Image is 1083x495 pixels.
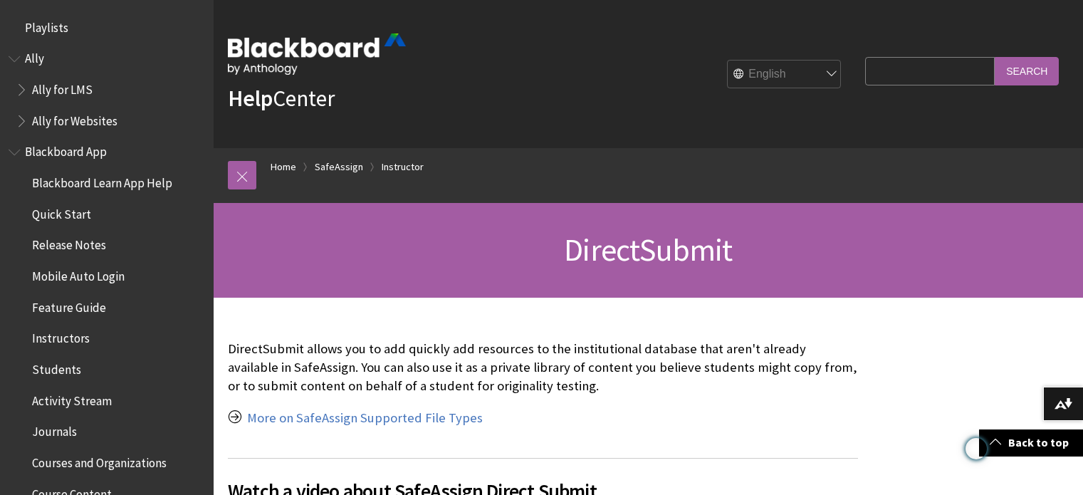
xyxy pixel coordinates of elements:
span: Mobile Auto Login [32,264,125,283]
a: Back to top [979,429,1083,456]
span: Blackboard Learn App Help [32,171,172,190]
nav: Book outline for Anthology Ally Help [9,47,205,133]
span: Students [32,358,81,377]
span: Instructors [32,327,90,346]
img: Blackboard by Anthology [228,33,406,75]
a: HelpCenter [228,84,335,113]
span: Ally for LMS [32,78,93,97]
nav: Book outline for Playlists [9,16,205,40]
span: Ally for Websites [32,109,117,128]
a: Instructor [382,158,424,176]
span: Playlists [25,16,68,35]
span: Blackboard App [25,140,107,160]
p: DirectSubmit allows you to add quickly add resources to the institutional database that aren't al... [228,340,858,396]
span: Ally [25,47,44,66]
strong: Help [228,84,273,113]
span: DirectSubmit [564,230,732,269]
span: Activity Stream [32,389,112,408]
span: Release Notes [32,234,106,253]
a: More on SafeAssign Supported File Types [247,410,483,427]
span: Quick Start [32,202,91,222]
span: Journals [32,420,77,439]
a: Home [271,158,296,176]
a: SafeAssign [315,158,363,176]
select: Site Language Selector [728,61,842,89]
span: Feature Guide [32,296,106,315]
input: Search [995,57,1059,85]
span: Courses and Organizations [32,451,167,470]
